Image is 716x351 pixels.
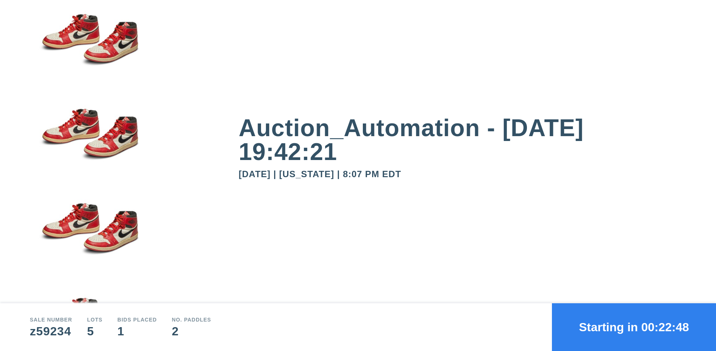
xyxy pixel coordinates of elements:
div: Sale number [30,317,72,322]
img: small [30,193,149,288]
div: No. Paddles [172,317,211,322]
div: Auction_Automation - [DATE] 19:42:21 [239,116,686,164]
div: Lots [87,317,103,322]
div: 1 [117,325,157,337]
div: z59234 [30,325,72,337]
img: small [30,4,149,98]
div: Bids Placed [117,317,157,322]
div: [DATE] | [US_STATE] | 8:07 PM EDT [239,170,686,179]
button: Starting in 00:22:48 [552,303,716,351]
img: small [30,98,149,193]
div: 5 [87,325,103,337]
div: 2 [172,325,211,337]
